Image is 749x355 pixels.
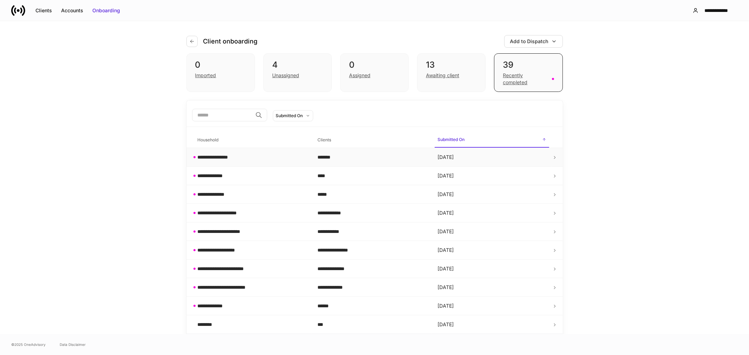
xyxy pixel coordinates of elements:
td: [DATE] [432,204,552,222]
div: 4Unassigned [263,53,332,92]
h6: Submitted On [438,136,465,143]
button: Accounts [57,5,88,16]
div: Awaiting client [426,72,459,79]
td: [DATE] [432,297,552,315]
div: Recently completed [503,72,547,86]
td: [DATE] [432,167,552,185]
button: Add to Dispatch [504,35,563,48]
div: Clients [35,7,52,14]
a: Data Disclaimer [60,342,86,347]
h6: Household [198,136,219,143]
div: 0 [195,59,246,71]
h6: Clients [317,136,331,143]
span: Submitted On [435,133,549,148]
button: Clients [31,5,57,16]
button: Submitted On [273,110,313,121]
div: Add to Dispatch [510,38,548,45]
div: 13Awaiting client [417,53,486,92]
div: Unassigned [272,72,299,79]
div: Submitted On [276,112,303,119]
div: 39Recently completed [494,53,563,92]
div: 0 [349,59,400,71]
div: Onboarding [92,7,120,14]
div: Assigned [349,72,370,79]
td: [DATE] [432,334,552,353]
span: © 2025 OneAdvisory [11,342,46,347]
td: [DATE] [432,185,552,204]
span: Clients [315,133,429,147]
span: Household [195,133,309,147]
div: 0Imported [186,53,255,92]
div: 0Assigned [340,53,409,92]
td: [DATE] [432,222,552,241]
h4: Client onboarding [203,37,258,46]
div: 39 [503,59,554,71]
td: [DATE] [432,260,552,278]
td: [DATE] [432,278,552,297]
div: Accounts [61,7,83,14]
td: [DATE] [432,241,552,260]
div: 13 [426,59,477,71]
td: [DATE] [432,315,552,334]
td: [DATE] [432,148,552,167]
div: 4 [272,59,323,71]
button: Onboarding [88,5,125,16]
div: Imported [195,72,216,79]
